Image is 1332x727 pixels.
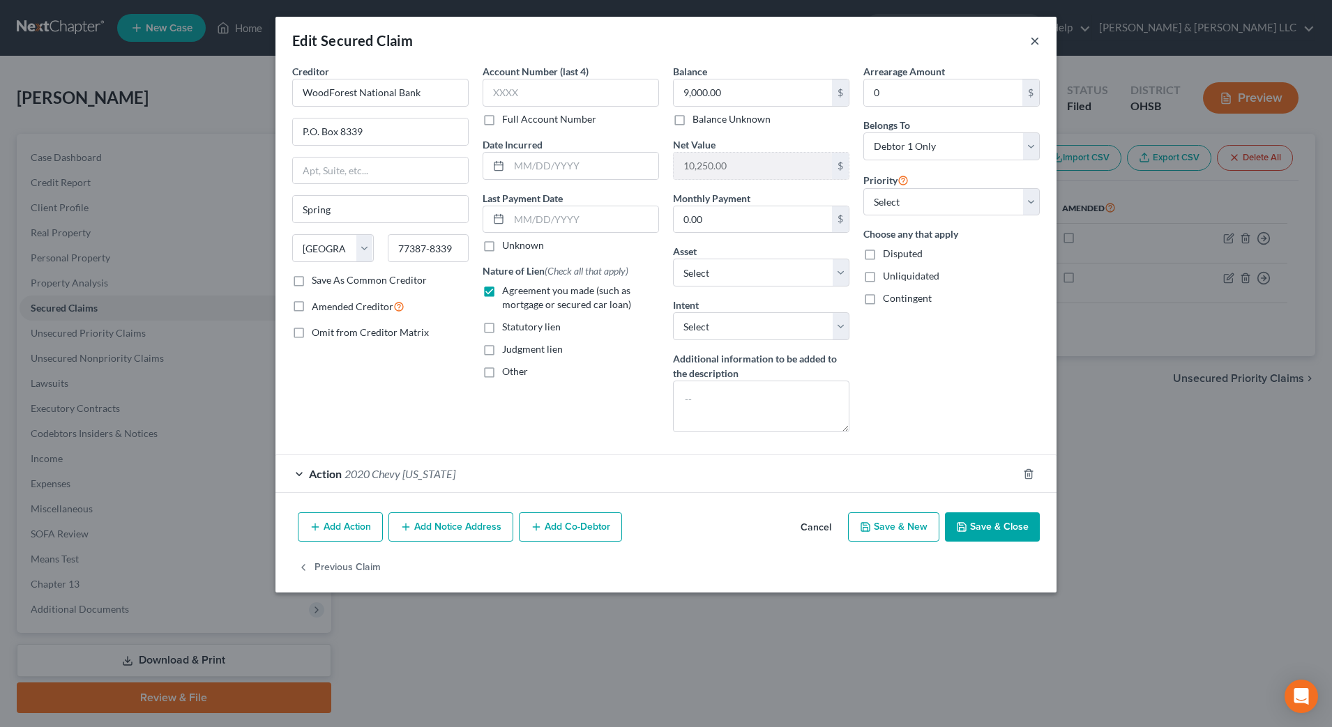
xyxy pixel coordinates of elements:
[864,79,1022,106] input: 0.00
[309,467,342,480] span: Action
[483,64,589,79] label: Account Number (last 4)
[502,112,596,126] label: Full Account Number
[863,171,909,188] label: Priority
[883,292,932,304] span: Contingent
[883,247,923,259] span: Disputed
[483,79,659,107] input: XXXX
[292,79,469,107] input: Search creditor by name...
[863,227,1040,241] label: Choose any that apply
[502,343,563,355] span: Judgment lien
[945,512,1040,542] button: Save & Close
[298,512,383,542] button: Add Action
[519,512,622,542] button: Add Co-Debtor
[509,206,658,233] input: MM/DD/YYYY
[293,158,468,184] input: Apt, Suite, etc...
[1285,680,1318,713] div: Open Intercom Messenger
[545,265,628,277] span: (Check all that apply)
[832,153,849,179] div: $
[502,238,544,252] label: Unknown
[293,118,468,145] input: Enter address...
[502,365,528,377] span: Other
[502,321,561,332] span: Statutory lien
[312,326,429,338] span: Omit from Creditor Matrix
[312,273,427,287] label: Save As Common Creditor
[674,153,832,179] input: 0.00
[293,196,468,222] input: Enter city...
[883,270,939,282] span: Unliquidated
[673,137,716,152] label: Net Value
[673,245,697,257] span: Asset
[312,300,393,312] span: Amended Creditor
[674,206,832,233] input: 0.00
[693,112,771,126] label: Balance Unknown
[298,553,381,582] button: Previous Claim
[292,31,413,50] div: Edit Secured Claim
[673,64,707,79] label: Balance
[483,191,563,206] label: Last Payment Date
[502,284,631,310] span: Agreement you made (such as mortgage or secured car loan)
[673,298,699,312] label: Intent
[832,79,849,106] div: $
[863,64,945,79] label: Arrearage Amount
[1030,32,1040,49] button: ×
[509,153,658,179] input: MM/DD/YYYY
[832,206,849,233] div: $
[674,79,832,106] input: 0.00
[388,234,469,262] input: Enter zip...
[388,512,513,542] button: Add Notice Address
[345,467,455,480] span: 2020 Chevy [US_STATE]
[863,119,910,131] span: Belongs To
[848,512,939,542] button: Save & New
[673,191,750,206] label: Monthly Payment
[292,66,329,77] span: Creditor
[483,137,543,152] label: Date Incurred
[483,263,628,278] label: Nature of Lien
[789,514,842,542] button: Cancel
[673,351,849,381] label: Additional information to be added to the description
[1022,79,1039,106] div: $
